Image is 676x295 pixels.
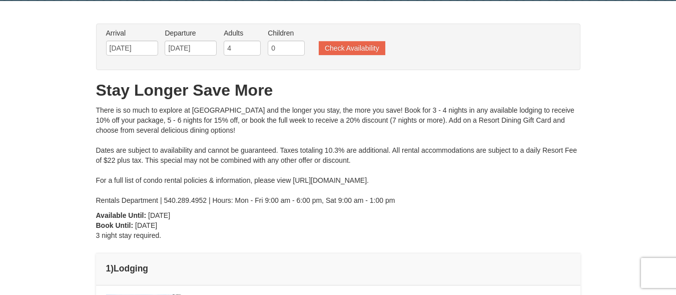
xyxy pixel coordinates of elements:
[96,105,580,205] div: There is so much to explore at [GEOGRAPHIC_DATA] and the longer you stay, the more you save! Book...
[96,80,580,100] h1: Stay Longer Save More
[106,263,570,273] h4: 1 Lodging
[319,41,385,55] button: Check Availability
[148,211,170,219] span: [DATE]
[96,221,134,229] strong: Book Until:
[106,28,158,38] label: Arrival
[268,28,305,38] label: Children
[165,28,217,38] label: Departure
[111,263,114,273] span: )
[135,221,157,229] span: [DATE]
[96,211,147,219] strong: Available Until:
[224,28,261,38] label: Adults
[96,231,162,239] span: 3 night stay required.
